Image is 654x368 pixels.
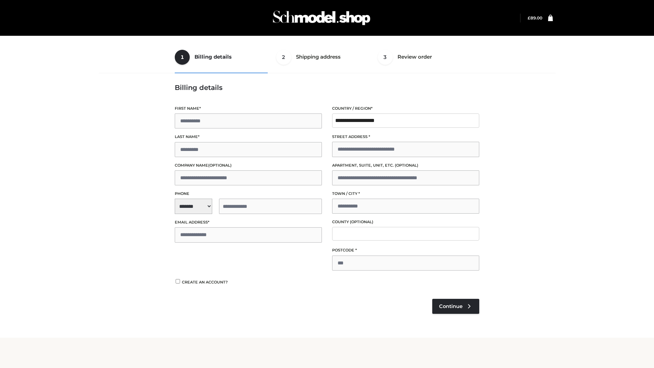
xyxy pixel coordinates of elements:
[175,279,181,283] input: Create an account?
[332,162,479,169] label: Apartment, suite, unit, etc.
[175,190,322,197] label: Phone
[332,105,479,112] label: Country / Region
[208,163,232,168] span: (optional)
[332,247,479,254] label: Postcode
[332,219,479,225] label: County
[332,134,479,140] label: Street address
[528,15,542,20] bdi: 89.00
[332,190,479,197] label: Town / City
[182,280,228,285] span: Create an account?
[528,15,542,20] a: £89.00
[528,15,530,20] span: £
[350,219,373,224] span: (optional)
[175,105,322,112] label: First name
[175,83,479,92] h3: Billing details
[432,299,479,314] a: Continue
[175,134,322,140] label: Last name
[175,219,322,226] label: Email address
[395,163,418,168] span: (optional)
[270,4,373,31] img: Schmodel Admin 964
[439,303,463,309] span: Continue
[175,162,322,169] label: Company name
